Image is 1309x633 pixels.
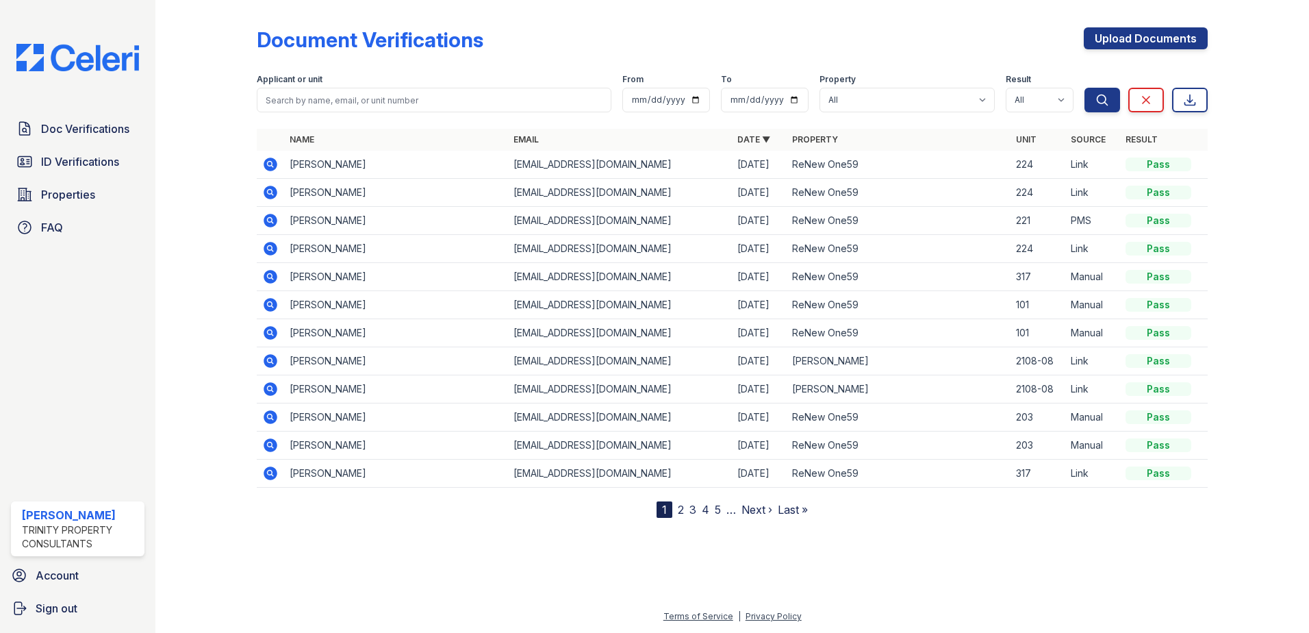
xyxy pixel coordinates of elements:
[1011,291,1065,319] td: 101
[1084,27,1208,49] a: Upload Documents
[732,319,787,347] td: [DATE]
[787,460,1011,488] td: ReNew One59
[284,263,508,291] td: [PERSON_NAME]
[284,291,508,319] td: [PERSON_NAME]
[508,460,732,488] td: [EMAIL_ADDRESS][DOMAIN_NAME]
[732,151,787,179] td: [DATE]
[1065,347,1120,375] td: Link
[732,375,787,404] td: [DATE]
[284,179,508,207] td: [PERSON_NAME]
[1011,347,1065,375] td: 2108-08
[792,134,838,145] a: Property
[5,562,150,589] a: Account
[41,153,119,170] span: ID Verifications
[1065,432,1120,460] td: Manual
[1011,207,1065,235] td: 221
[1011,432,1065,460] td: 203
[657,501,672,518] div: 1
[787,207,1011,235] td: ReNew One59
[726,501,736,518] span: …
[702,503,709,517] a: 4
[5,44,150,71] img: CE_Logo_Blue-a8612792a0a2168367f1c8372b55b34899dd931a85d93a1a3d3e32e68fde9ad4.png
[678,503,684,517] a: 2
[508,151,732,179] td: [EMAIL_ADDRESS][DOMAIN_NAME]
[36,567,79,584] span: Account
[1011,263,1065,291] td: 317
[741,503,772,517] a: Next ›
[787,347,1011,375] td: [PERSON_NAME]
[1065,179,1120,207] td: Link
[257,74,322,85] label: Applicant or unit
[513,134,539,145] a: Email
[41,121,129,137] span: Doc Verifications
[36,600,77,617] span: Sign out
[1126,438,1191,452] div: Pass
[1011,404,1065,432] td: 203
[1065,319,1120,347] td: Manual
[732,432,787,460] td: [DATE]
[41,219,63,236] span: FAQ
[11,181,144,208] a: Properties
[732,460,787,488] td: [DATE]
[732,291,787,319] td: [DATE]
[257,88,611,112] input: Search by name, email, or unit number
[290,134,314,145] a: Name
[787,432,1011,460] td: ReNew One59
[787,179,1011,207] td: ReNew One59
[819,74,856,85] label: Property
[41,186,95,203] span: Properties
[1126,186,1191,199] div: Pass
[1016,134,1037,145] a: Unit
[284,235,508,263] td: [PERSON_NAME]
[1126,326,1191,340] div: Pass
[787,404,1011,432] td: ReNew One59
[508,179,732,207] td: [EMAIL_ADDRESS][DOMAIN_NAME]
[5,595,150,622] button: Sign out
[284,319,508,347] td: [PERSON_NAME]
[508,263,732,291] td: [EMAIL_ADDRESS][DOMAIN_NAME]
[1126,158,1191,171] div: Pass
[663,611,733,621] a: Terms of Service
[284,347,508,375] td: [PERSON_NAME]
[787,375,1011,404] td: [PERSON_NAME]
[508,235,732,263] td: [EMAIL_ADDRESS][DOMAIN_NAME]
[746,611,802,621] a: Privacy Policy
[787,319,1011,347] td: ReNew One59
[1011,235,1065,263] td: 224
[778,503,808,517] a: Last »
[1011,375,1065,404] td: 2108-08
[1126,298,1191,312] div: Pass
[787,291,1011,319] td: ReNew One59
[1126,134,1158,145] a: Result
[257,27,483,52] div: Document Verifications
[1126,382,1191,396] div: Pass
[715,503,721,517] a: 5
[787,151,1011,179] td: ReNew One59
[787,263,1011,291] td: ReNew One59
[1126,354,1191,368] div: Pass
[1126,467,1191,480] div: Pass
[732,179,787,207] td: [DATE]
[732,263,787,291] td: [DATE]
[1065,151,1120,179] td: Link
[787,235,1011,263] td: ReNew One59
[1065,235,1120,263] td: Link
[737,134,770,145] a: Date ▼
[22,523,139,551] div: Trinity Property Consultants
[1011,460,1065,488] td: 317
[1065,263,1120,291] td: Manual
[11,115,144,142] a: Doc Verifications
[284,207,508,235] td: [PERSON_NAME]
[1071,134,1106,145] a: Source
[11,148,144,175] a: ID Verifications
[732,235,787,263] td: [DATE]
[732,347,787,375] td: [DATE]
[22,507,139,523] div: [PERSON_NAME]
[732,207,787,235] td: [DATE]
[1065,460,1120,488] td: Link
[508,404,732,432] td: [EMAIL_ADDRESS][DOMAIN_NAME]
[1126,410,1191,424] div: Pass
[1011,151,1065,179] td: 224
[732,404,787,432] td: [DATE]
[1065,375,1120,404] td: Link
